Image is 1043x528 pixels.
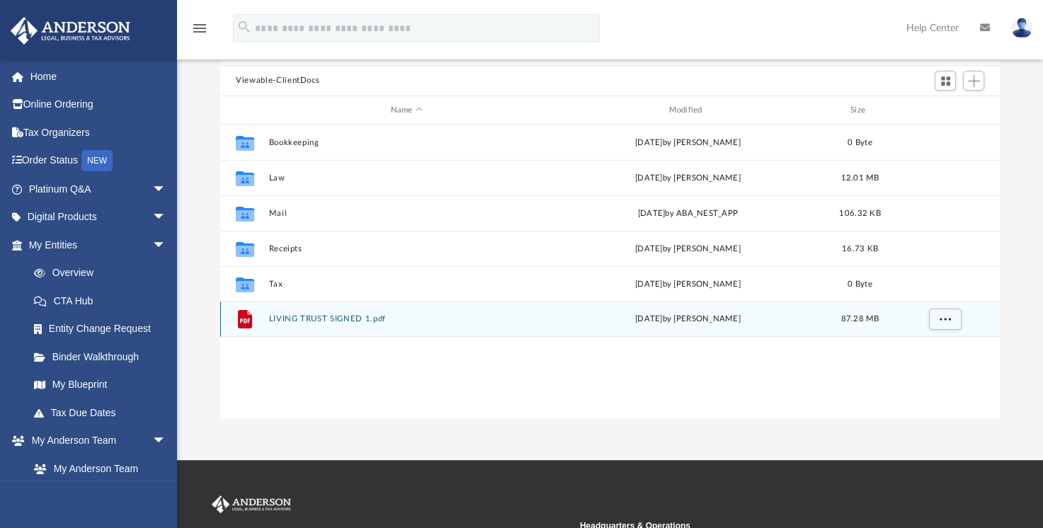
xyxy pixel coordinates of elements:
div: [DATE] by [PERSON_NAME] [550,137,826,149]
i: search [236,19,252,35]
a: Digital Productsarrow_drop_down [10,203,188,231]
i: menu [191,20,208,37]
a: Order StatusNEW [10,147,188,176]
div: Modified [550,104,826,117]
span: 16.73 KB [842,245,878,253]
span: 0 Byte [848,139,872,147]
div: [DATE] by ABA_NEST_APP [550,207,826,220]
div: Size [832,104,889,117]
span: 12.01 MB [841,174,879,182]
a: Online Ordering [10,91,188,119]
button: Tax [269,280,545,289]
button: Add [963,71,984,91]
div: id [227,104,262,117]
span: 0 Byte [848,280,872,288]
div: grid [220,125,1000,418]
a: Home [10,62,188,91]
a: My Entitiesarrow_drop_down [10,231,188,259]
button: Bookkeeping [269,138,545,147]
a: Overview [20,259,188,287]
img: Anderson Advisors Platinum Portal [6,17,135,45]
span: 106.32 KB [839,210,880,217]
a: CTA Hub [20,287,188,315]
a: Entity Change Request [20,315,188,343]
a: Tax Organizers [10,118,188,147]
div: Name [268,104,544,117]
div: [DATE] by [PERSON_NAME] [550,314,826,326]
button: Law [269,173,545,183]
span: arrow_drop_down [152,427,181,456]
span: arrow_drop_down [152,175,181,204]
a: My Blueprint [20,371,181,399]
button: LIVING TRUST SIGNED 1.pdf [269,315,545,324]
a: Tax Due Dates [20,398,188,427]
div: id [894,104,993,117]
span: arrow_drop_down [152,203,181,232]
a: My Anderson Teamarrow_drop_down [10,427,181,455]
div: [DATE] by [PERSON_NAME] [550,278,826,291]
button: Receipts [269,244,545,253]
span: 87.28 MB [841,316,879,323]
img: Anderson Advisors Platinum Portal [209,495,294,514]
button: Viewable-ClientDocs [236,74,319,87]
div: [DATE] by [PERSON_NAME] [550,172,826,185]
a: My Anderson Team [20,454,173,483]
a: Binder Walkthrough [20,343,188,371]
div: NEW [81,150,113,171]
div: [DATE] by [PERSON_NAME] [550,243,826,256]
span: arrow_drop_down [152,231,181,260]
img: User Pic [1011,18,1032,38]
button: Switch to Grid View [935,71,956,91]
button: Mail [269,209,545,218]
a: Platinum Q&Aarrow_drop_down [10,175,188,203]
a: menu [191,27,208,37]
button: More options [929,309,962,331]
